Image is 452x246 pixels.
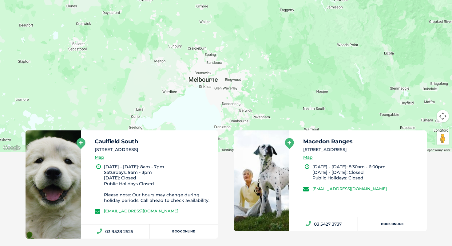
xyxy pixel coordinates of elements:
[358,217,426,231] a: Book Online
[303,146,421,153] li: [STREET_ADDRESS]
[437,132,449,145] button: Drag Pegman onto the map to open Street View
[312,164,421,181] li: [DATE] - [DATE]: 8:30am - 6:00pm [DATE] - [DATE]: Closed Public Holidays: Closed
[228,90,252,114] div: 2
[81,224,149,239] a: 03 9528 2525
[225,65,248,88] div: 3
[95,139,213,144] h5: Caulfield South
[303,154,313,161] a: Map
[303,139,421,144] h5: Macedon Ranges
[289,217,358,231] a: 03 5427 3737
[312,186,387,191] a: [EMAIL_ADDRESS][DOMAIN_NAME]
[200,69,224,92] div: 4
[437,110,449,122] button: Map camera controls
[216,34,239,57] div: 2
[187,61,210,84] div: 2
[149,224,218,239] a: Book Online
[197,46,221,70] div: 3
[2,144,22,152] a: Open this area in Google Maps (opens a new window)
[163,66,187,89] div: 3
[95,154,104,161] a: Map
[95,146,213,153] li: [STREET_ADDRESS]
[104,208,178,213] a: [EMAIL_ADDRESS][DOMAIN_NAME]
[104,164,213,203] li: [DATE] - [DATE]: 8am - 7pm Saturdays. 9am - 3pm [DATE]: Closed Public Holidays Closed Please note...
[2,144,22,152] img: Google
[426,148,450,152] a: Report a map error
[226,54,250,77] div: 2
